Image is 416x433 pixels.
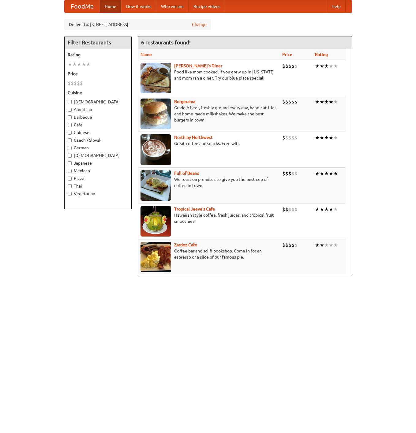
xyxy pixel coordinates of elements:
[74,80,77,87] li: $
[68,61,72,68] li: ★
[68,192,72,196] input: Vegetarian
[141,242,171,272] img: zardoz.jpg
[329,63,333,69] li: ★
[333,206,338,213] li: ★
[192,21,207,28] a: Change
[324,170,329,177] li: ★
[68,138,72,142] input: Czech / Slovak
[68,168,128,174] label: Mexican
[68,154,72,158] input: [DEMOGRAPHIC_DATA]
[333,170,338,177] li: ★
[329,170,333,177] li: ★
[288,63,291,69] li: $
[285,99,288,105] li: $
[141,170,171,201] img: beans.jpg
[141,99,171,129] img: burgerama.jpg
[68,131,72,135] input: Chinese
[174,207,215,211] a: Tropical Jeeve's Cafe
[141,39,191,45] ng-pluralize: 6 restaurants found!
[320,63,324,69] li: ★
[174,135,213,140] a: North by Northwest
[64,19,211,30] div: Deliver to: [STREET_ADDRESS]
[141,105,277,123] p: Grade A beef, freshly ground every day, hand-cut fries, and home-made milkshakes. We make the bes...
[68,161,72,165] input: Japanese
[68,183,128,189] label: Thai
[285,242,288,248] li: $
[329,206,333,213] li: ★
[68,115,72,119] input: Barbecue
[294,134,298,141] li: $
[141,63,171,93] img: sallys.jpg
[68,80,71,87] li: $
[174,171,199,176] a: Full of Beans
[288,134,291,141] li: $
[141,69,277,81] p: Food like mom cooked, if you grew up in [US_STATE] and mom ran a diner. Try our blue plate special!
[100,0,121,13] a: Home
[141,52,152,57] a: Name
[294,206,298,213] li: $
[282,52,292,57] a: Price
[324,206,329,213] li: ★
[285,170,288,177] li: $
[285,206,288,213] li: $
[189,0,225,13] a: Recipe videos
[333,242,338,248] li: ★
[65,36,131,49] h4: Filter Restaurants
[315,242,320,248] li: ★
[72,61,77,68] li: ★
[282,63,285,69] li: $
[315,52,328,57] a: Rating
[81,61,86,68] li: ★
[315,134,320,141] li: ★
[288,206,291,213] li: $
[288,99,291,105] li: $
[86,61,91,68] li: ★
[68,160,128,166] label: Japanese
[315,99,320,105] li: ★
[320,99,324,105] li: ★
[68,169,72,173] input: Mexican
[315,170,320,177] li: ★
[68,100,72,104] input: [DEMOGRAPHIC_DATA]
[68,129,128,136] label: Chinese
[68,146,72,150] input: German
[68,184,72,188] input: Thai
[288,242,291,248] li: $
[141,140,277,147] p: Great coffee and snacks. Free wifi.
[141,134,171,165] img: north.jpg
[294,242,298,248] li: $
[285,63,288,69] li: $
[174,99,195,104] a: Burgerama
[71,80,74,87] li: $
[68,71,128,77] h5: Price
[324,63,329,69] li: ★
[333,134,338,141] li: ★
[68,52,128,58] h5: Rating
[320,242,324,248] li: ★
[324,134,329,141] li: ★
[329,242,333,248] li: ★
[327,0,346,13] a: Help
[77,80,80,87] li: $
[68,145,128,151] label: German
[68,137,128,143] label: Czech / Slovak
[174,63,222,68] a: [PERSON_NAME]'s Diner
[291,63,294,69] li: $
[282,134,285,141] li: $
[285,134,288,141] li: $
[141,176,277,189] p: We roast on premises to give you the best cup of coffee in town.
[320,134,324,141] li: ★
[68,191,128,197] label: Vegetarian
[320,206,324,213] li: ★
[68,99,128,105] label: [DEMOGRAPHIC_DATA]
[68,106,128,113] label: American
[324,99,329,105] li: ★
[68,114,128,120] label: Barbecue
[288,170,291,177] li: $
[174,242,197,247] a: Zardoz Cafe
